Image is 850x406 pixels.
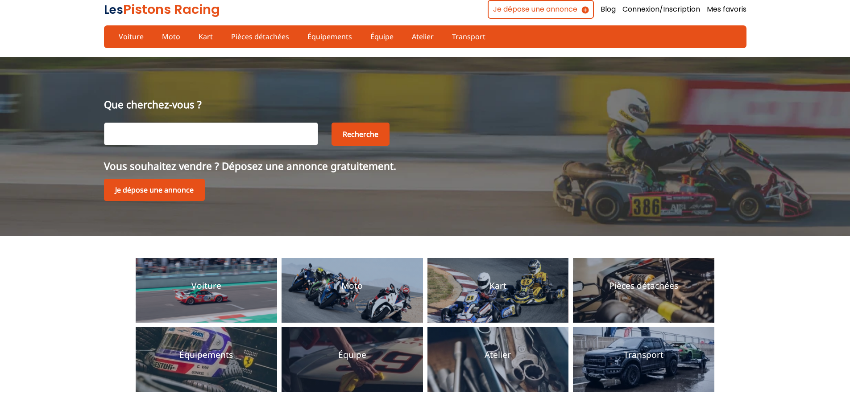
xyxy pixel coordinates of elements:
a: AtelierAtelier [427,327,569,392]
a: Blog [601,4,616,14]
p: Moto [341,280,363,292]
p: Vous souhaitez vendre ? Déposez une annonce gratuitement. [104,159,746,173]
a: Voiture [113,29,149,44]
a: Équipe [365,29,399,44]
button: Recherche [332,123,390,146]
a: LesPistons Racing [104,0,220,18]
a: Moto [156,29,186,44]
a: Transport [446,29,491,44]
a: MotoMoto [282,258,423,323]
a: Connexion/Inscription [622,4,700,14]
a: Mes favoris [707,4,746,14]
a: Équipements [302,29,358,44]
a: Je dépose une annonce [104,179,205,201]
a: KartKart [427,258,569,323]
a: Pièces détachéesPièces détachées [573,258,714,323]
p: Kart [489,280,506,292]
a: Pièces détachées [225,29,295,44]
p: Que cherchez-vous ? [104,98,746,111]
a: Kart [193,29,219,44]
span: Les [104,2,123,18]
p: Transport [624,349,663,361]
p: Équipe [338,349,366,361]
a: ÉquipeÉquipe [282,327,423,392]
a: TransportTransport [573,327,714,392]
a: Atelier [406,29,440,44]
a: ÉquipementsÉquipements [136,327,277,392]
p: Voiture [191,280,221,292]
p: Équipements [179,349,233,361]
p: Atelier [485,349,511,361]
a: VoitureVoiture [136,258,277,323]
p: Pièces détachées [609,280,678,292]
